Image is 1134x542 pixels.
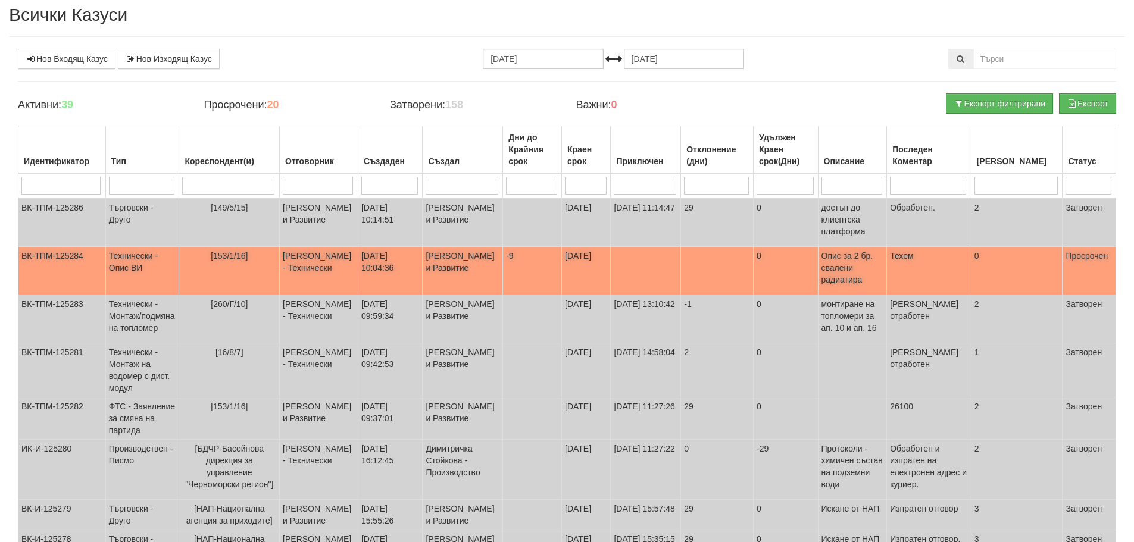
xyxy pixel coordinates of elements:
td: Затворен [1063,397,1116,440]
td: 3 [971,500,1063,530]
td: [DATE] [562,397,611,440]
th: Статус: No sort applied, activate to apply an ascending sort [1063,126,1116,174]
td: Затворен [1063,343,1116,397]
td: ВК-ТПМ-125286 [18,198,106,247]
span: [153/1/16] [211,251,248,261]
p: Опис за 2 бр. свалени радиатира [821,250,884,286]
td: [DATE] 11:14:47 [611,198,681,247]
td: [DATE] 16:12:45 [358,440,423,500]
div: Описание [821,153,884,170]
td: Технически - Монтаж на водомер с дист. модул [105,343,179,397]
div: Статус [1066,153,1113,170]
td: [PERSON_NAME] - Технически [280,295,358,343]
td: Затворен [1063,440,1116,500]
div: Удължен Краен срок(Дни) [757,129,815,170]
td: 0 [754,247,819,295]
div: Идентификатор [21,153,102,170]
div: Краен срок [565,141,607,170]
td: [DATE] 13:10:42 [611,295,681,343]
td: [DATE] 14:58:04 [611,343,681,397]
td: ВК-ТПМ-125282 [18,397,106,440]
td: [PERSON_NAME] и Развитие [423,397,503,440]
div: Приключен [614,153,677,170]
input: Търсене по Идентификатор, Бл/Вх/Ап, Тип, Описание, Моб. Номер, Имейл, Файл, Коментар, [973,49,1116,69]
td: Затворен [1063,198,1116,247]
td: [DATE] 10:04:36 [358,247,423,295]
span: [БДЧР-Басейнова дирекция за управление "Черноморски регион"] [185,444,273,489]
td: [DATE] [562,343,611,397]
td: ИК-И-125280 [18,440,106,500]
td: 29 [681,500,754,530]
h4: Активни: [18,99,186,111]
span: Обработен и изпратен на електронен адрес и куриер. [890,444,967,489]
b: 20 [267,99,279,111]
span: [260/Г/10] [211,299,248,309]
div: Кореспондент(и) [182,153,276,170]
td: Технически - Монтаж/подмяна на топломер [105,295,179,343]
td: [PERSON_NAME] и Развитие [423,500,503,530]
td: [DATE] 15:57:48 [611,500,681,530]
td: [DATE] [562,440,611,500]
a: Нов Изходящ Казус [118,49,220,69]
span: [16/8/7] [215,347,243,357]
span: [PERSON_NAME] отработен [890,299,958,321]
td: [PERSON_NAME] - Технически [280,343,358,397]
td: 2 [971,295,1063,343]
span: [149/5/15] [211,203,248,212]
span: Обработен. [890,203,935,212]
td: Димитричка Стойкова - Производство [423,440,503,500]
td: [PERSON_NAME] и Развитие [423,295,503,343]
th: Създал: No sort applied, activate to apply an ascending sort [423,126,503,174]
th: Тип: No sort applied, activate to apply an ascending sort [105,126,179,174]
td: ВК-И-125279 [18,500,106,530]
div: Създаден [361,153,420,170]
h4: Просрочени: [204,99,371,111]
td: [DATE] 09:59:34 [358,295,423,343]
span: 26100 [890,402,913,411]
td: 29 [681,198,754,247]
td: 1 [971,343,1063,397]
p: достъп до клиентска платформа [821,202,884,237]
td: 2 [971,397,1063,440]
th: Брой Файлове: No sort applied, activate to apply an ascending sort [971,126,1063,174]
td: 0 [681,440,754,500]
td: 2 [681,343,754,397]
td: [DATE] [562,295,611,343]
b: 39 [61,99,73,111]
td: [DATE] 09:37:01 [358,397,423,440]
span: Изпратен отговор [890,504,958,513]
td: [PERSON_NAME] и Развитие [280,500,358,530]
th: Кореспондент(и): No sort applied, activate to apply an ascending sort [179,126,280,174]
td: Търговски - Друго [105,500,179,530]
th: Идентификатор: No sort applied, activate to apply an ascending sort [18,126,106,174]
div: [PERSON_NAME] [974,153,1060,170]
th: Дни до Крайния срок: No sort applied, activate to apply an ascending sort [503,126,562,174]
td: 0 [754,295,819,343]
span: [PERSON_NAME] отработен [890,347,958,369]
button: Експорт [1059,93,1116,114]
td: [DATE] [562,198,611,247]
b: 158 [445,99,463,111]
td: 2 [971,198,1063,247]
p: Протоколи - химичен състав на подземни води [821,443,884,490]
th: Създаден: No sort applied, activate to apply an ascending sort [358,126,423,174]
td: Затворен [1063,295,1116,343]
td: ВК-ТПМ-125281 [18,343,106,397]
h4: Затворени: [390,99,558,111]
td: Търговски - Друго [105,198,179,247]
a: Нов Входящ Казус [18,49,115,69]
h4: Важни: [576,99,743,111]
td: [PERSON_NAME] и Развитие [423,247,503,295]
td: -29 [754,440,819,500]
div: Последен Коментар [890,141,968,170]
th: Отговорник: No sort applied, activate to apply an ascending sort [280,126,358,174]
span: Техем [890,251,914,261]
td: [DATE] 11:27:22 [611,440,681,500]
b: 0 [611,99,617,111]
td: 0 [754,500,819,530]
td: [DATE] 11:27:26 [611,397,681,440]
td: ВК-ТПМ-125283 [18,295,106,343]
td: [DATE] [562,247,611,295]
th: Приключен: No sort applied, activate to apply an ascending sort [611,126,681,174]
span: [НАП-Национална агенция за приходите] [186,504,273,525]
